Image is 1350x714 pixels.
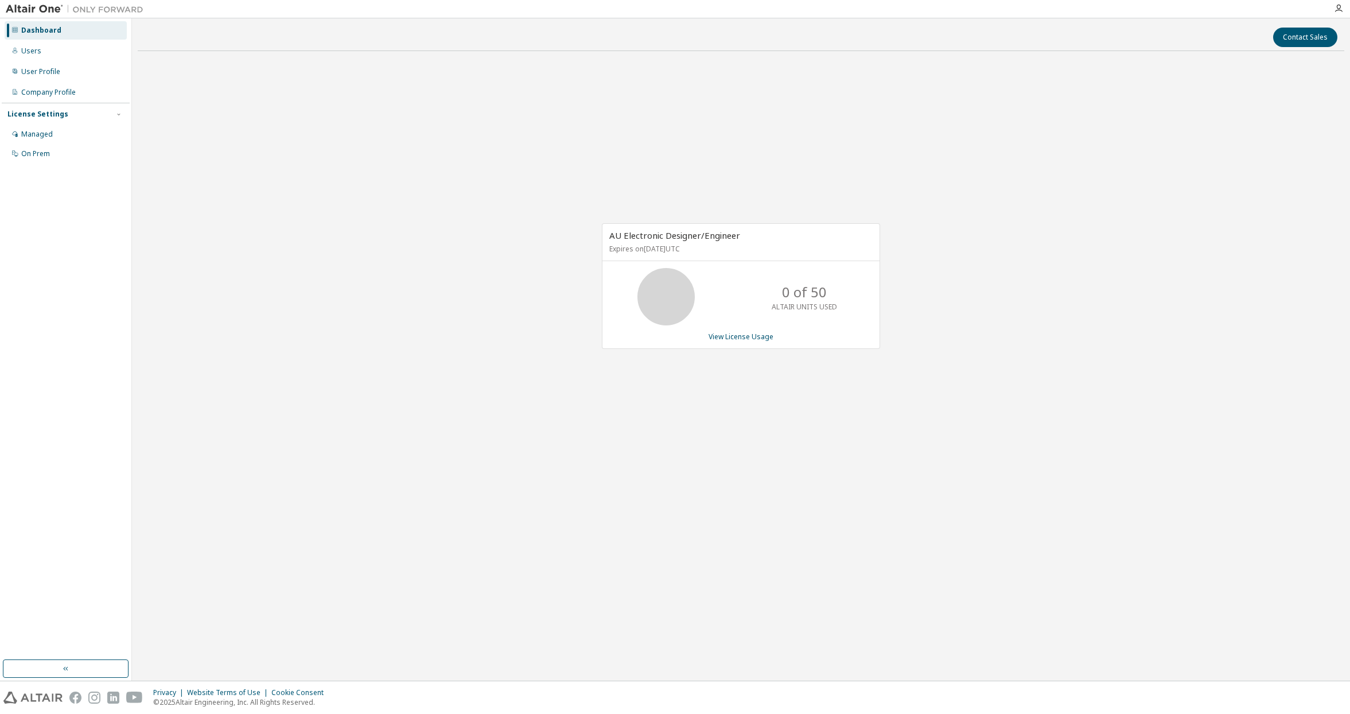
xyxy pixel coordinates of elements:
div: Privacy [153,688,187,697]
div: On Prem [21,149,50,158]
img: facebook.svg [69,692,81,704]
img: Altair One [6,3,149,15]
a: View License Usage [709,332,773,342]
img: linkedin.svg [107,692,119,704]
p: Expires on [DATE] UTC [609,244,870,254]
div: User Profile [21,67,60,76]
img: instagram.svg [88,692,100,704]
div: Managed [21,130,53,139]
div: Company Profile [21,88,76,97]
div: Website Terms of Use [187,688,271,697]
p: 0 of 50 [782,282,827,302]
img: altair_logo.svg [3,692,63,704]
button: Contact Sales [1273,28,1337,47]
p: © 2025 Altair Engineering, Inc. All Rights Reserved. [153,697,330,707]
div: Cookie Consent [271,688,330,697]
img: youtube.svg [126,692,143,704]
div: Dashboard [21,26,61,35]
div: License Settings [7,110,68,119]
p: ALTAIR UNITS USED [772,302,837,312]
div: Users [21,46,41,56]
span: AU Electronic Designer/Engineer [609,230,740,241]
